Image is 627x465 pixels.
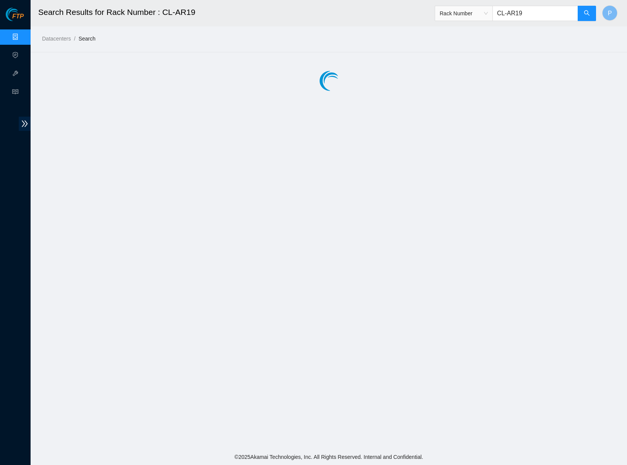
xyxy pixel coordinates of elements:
[31,449,627,465] footer: © 2025 Akamai Technologies, Inc. All Rights Reserved. Internal and Confidential.
[608,8,612,18] span: P
[578,6,596,21] button: search
[74,36,75,42] span: /
[12,13,24,20] span: FTP
[440,8,488,19] span: Rack Number
[492,6,578,21] input: Enter text here...
[602,5,617,21] button: P
[6,8,39,21] img: Akamai Technologies
[6,14,24,24] a: Akamai TechnologiesFTP
[78,36,95,42] a: Search
[42,36,71,42] a: Datacenters
[12,85,18,101] span: read
[19,117,31,131] span: double-right
[584,10,590,17] span: search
